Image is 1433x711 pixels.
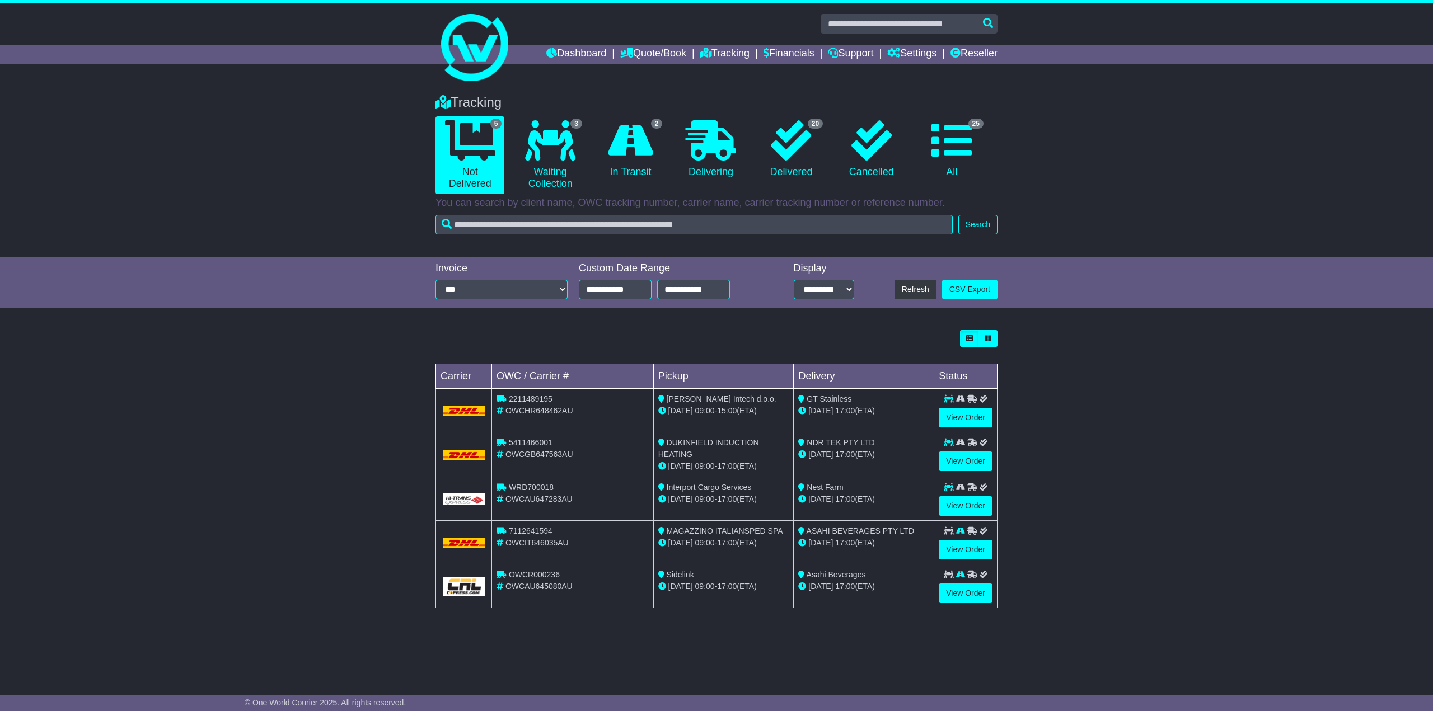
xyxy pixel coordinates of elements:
[835,406,855,415] span: 17:00
[939,583,992,603] a: View Order
[505,582,573,591] span: OWCAU645080AU
[435,262,568,275] div: Invoice
[658,537,789,549] div: - (ETA)
[490,119,502,129] span: 5
[695,406,715,415] span: 09:00
[958,215,998,234] button: Search
[667,394,776,403] span: [PERSON_NAME] Intech d.o.o.
[509,438,552,447] span: 5411466001
[798,493,929,505] div: (ETA)
[794,364,934,389] td: Delivery
[717,538,737,547] span: 17:00
[245,698,406,707] span: © One World Courier 2025. All rights reserved.
[509,483,554,492] span: WRD700018
[505,450,573,459] span: OWCGB647563AU
[658,438,759,459] span: DUKINFIELD INDUCTION HEATING
[808,495,833,503] span: [DATE]
[509,394,552,403] span: 2211489195
[717,495,737,503] span: 17:00
[807,570,866,579] span: Asahi Beverages
[596,116,665,182] a: 2 In Transit
[668,538,693,547] span: [DATE]
[798,405,929,417] div: (ETA)
[695,582,715,591] span: 09:00
[717,462,737,470] span: 17:00
[509,570,560,579] span: OWCR000236
[546,45,606,64] a: Dashboard
[798,581,929,592] div: (ETA)
[942,280,998,299] a: CSV Export
[695,538,715,547] span: 09:00
[835,582,855,591] span: 17:00
[443,406,485,415] img: DHL.png
[668,406,693,415] span: [DATE]
[620,45,686,64] a: Quote/Book
[579,262,758,275] div: Custom Date Range
[436,364,492,389] td: Carrier
[505,406,573,415] span: OWCHR648462AU
[939,408,992,427] a: View Order
[895,280,936,299] button: Refresh
[828,45,873,64] a: Support
[939,540,992,559] a: View Order
[676,116,745,182] a: Delivering
[435,197,998,209] p: You can search by client name, OWC tracking number, carrier name, carrier tracking number or refe...
[808,450,833,459] span: [DATE]
[934,364,998,389] td: Status
[505,495,573,503] span: OWCAU647283AU
[668,462,693,470] span: [DATE]
[492,364,654,389] td: OWC / Carrier #
[837,116,906,182] a: Cancelled
[443,538,485,547] img: DHL.png
[798,449,929,460] div: (ETA)
[717,406,737,415] span: 15:00
[695,495,715,503] span: 09:00
[798,537,929,549] div: (ETA)
[430,95,1003,111] div: Tracking
[653,364,794,389] td: Pickup
[509,526,552,535] span: 7112641594
[794,262,854,275] div: Display
[505,538,569,547] span: OWCIT646035AU
[658,460,789,472] div: - (ETA)
[968,119,984,129] span: 25
[668,582,693,591] span: [DATE]
[807,394,851,403] span: GT Stainless
[658,405,789,417] div: - (ETA)
[658,581,789,592] div: - (ETA)
[835,538,855,547] span: 17:00
[764,45,814,64] a: Financials
[443,450,485,459] img: DHL.png
[667,570,694,579] span: Sidelink
[717,582,737,591] span: 17:00
[695,462,715,470] span: 09:00
[667,526,783,535] span: MAGAZZINO ITALIANSPED SPA
[807,526,914,535] span: ASAHI BEVERAGES PTY LTD
[835,495,855,503] span: 17:00
[651,119,663,129] span: 2
[917,116,986,182] a: 25 All
[808,119,823,129] span: 20
[516,116,584,194] a: 3 Waiting Collection
[435,116,504,194] a: 5 Not Delivered
[808,538,833,547] span: [DATE]
[939,496,992,516] a: View Order
[668,495,693,503] span: [DATE]
[835,450,855,459] span: 17:00
[700,45,750,64] a: Tracking
[757,116,826,182] a: 20 Delivered
[443,493,485,505] img: GetCarrierServiceLogo
[808,406,833,415] span: [DATE]
[570,119,582,129] span: 3
[808,582,833,591] span: [DATE]
[443,577,485,596] img: GetCarrierServiceLogo
[807,438,874,447] span: NDR TEK PTY LTD
[667,483,752,492] span: Interport Cargo Services
[950,45,998,64] a: Reseller
[658,493,789,505] div: - (ETA)
[887,45,936,64] a: Settings
[939,451,992,471] a: View Order
[807,483,843,492] span: Nest Farm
